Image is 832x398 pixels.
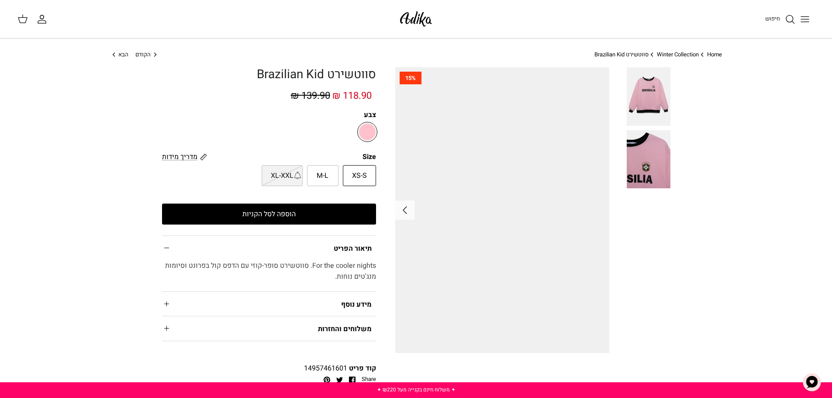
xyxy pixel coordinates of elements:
a: חיפוש [765,14,795,24]
button: הוספה לסל הקניות [162,204,376,225]
button: Toggle menu [795,10,815,29]
span: M-L [317,170,328,182]
h1: סווטשירט Brazilian Kid [162,67,376,82]
a: מדריך מידות [162,152,207,162]
a: החשבון שלי [37,14,51,24]
img: Adika IL [397,9,435,29]
span: קוד פריט [349,363,376,374]
span: 14957461601 [304,363,347,374]
summary: משלוחים והחזרות [162,316,376,340]
a: Winter Collection [657,50,699,59]
span: XS-S [352,170,367,182]
summary: מידע נוסף [162,292,376,316]
a: Home [707,50,722,59]
span: XL-XXL [271,170,293,182]
a: הקודם [135,51,159,59]
span: מדריך מידות [162,152,197,162]
span: הקודם [135,50,151,59]
legend: Size [362,152,376,162]
a: סווטשירט Brazilian Kid [594,50,649,59]
button: צ'אט [799,369,825,395]
button: Next [395,201,414,220]
summary: תיאור הפריט [162,236,376,260]
nav: Breadcrumbs [110,51,722,59]
span: חיפוש [765,14,780,23]
span: הבא [118,50,128,59]
div: For the cooler nights. סווטשירט סופר-קוזי עם הדפס קול בפרונט וסיומות מנג'טים נוחות. [162,260,376,291]
span: 139.90 ₪ [291,89,330,103]
span: 118.90 ₪ [332,89,372,103]
span: Share [362,375,376,384]
a: הבא [110,51,129,59]
a: ✦ משלוח חינם בקנייה מעל ₪220 ✦ [377,386,456,394]
label: צבע [162,110,376,120]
